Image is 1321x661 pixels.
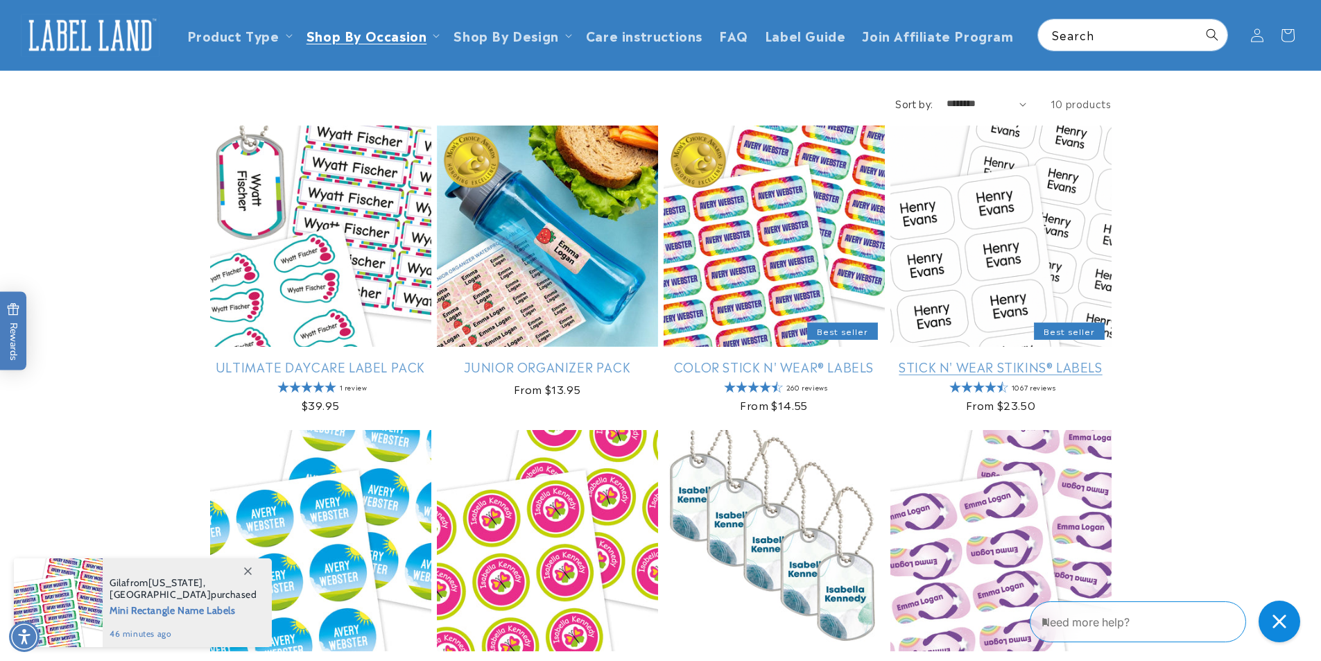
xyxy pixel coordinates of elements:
span: FAQ [719,27,748,43]
span: [GEOGRAPHIC_DATA] [110,588,211,601]
label: Sort by: [895,96,933,110]
button: Search [1197,19,1227,50]
a: Ultimate Daycare Label Pack [210,359,431,375]
a: Product Type [187,26,279,44]
span: 10 products [1051,96,1112,110]
span: Care instructions [586,27,702,43]
span: 46 minutes ago [110,628,257,640]
span: Shop By Occasion [306,27,427,43]
a: Junior Organizer Pack [437,359,658,375]
span: Mini Rectangle Name Labels [110,601,257,618]
summary: Shop By Occasion [298,19,446,51]
a: Label Guide [757,19,854,51]
span: [US_STATE] [148,576,203,589]
a: Stick N' Wear Stikins® Labels [890,359,1112,375]
span: Gila [110,576,126,589]
span: Join Affiliate Program [862,27,1013,43]
summary: Product Type [179,19,298,51]
a: Join Affiliate Program [854,19,1021,51]
span: Rewards [7,302,20,360]
a: Care instructions [578,19,711,51]
span: Label Guide [765,27,846,43]
img: Label Land [21,14,159,57]
a: FAQ [711,19,757,51]
iframe: Gorgias Floating Chat [1030,596,1307,647]
a: Color Stick N' Wear® Labels [664,359,885,375]
a: Shop By Design [454,26,558,44]
summary: Shop By Design [445,19,577,51]
span: from , purchased [110,577,257,601]
a: Label Land [16,8,165,62]
div: Accessibility Menu [9,621,40,652]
